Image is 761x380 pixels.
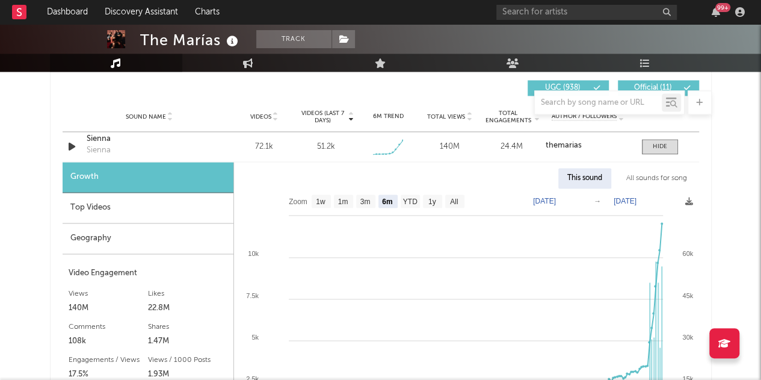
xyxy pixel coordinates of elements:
div: Shares [148,319,227,334]
div: 6M Trend [360,112,416,121]
a: Sienna [87,133,212,145]
div: All sounds for song [617,168,696,188]
div: 51.2k [317,141,335,153]
input: Search for artists [496,5,677,20]
strong: themarias [546,142,582,149]
input: Search by song name or URL [535,98,662,108]
text: → [594,197,601,205]
span: Sound Name [126,113,166,120]
text: 45k [682,291,693,299]
button: 99+ [712,7,720,17]
text: [DATE] [533,197,556,205]
div: 140M [69,301,148,315]
text: All [450,198,458,206]
div: Growth [63,162,233,193]
div: Comments [69,319,148,334]
text: 6m [382,198,392,206]
span: Official ( 11 ) [626,84,681,92]
div: Views / 1000 Posts [148,352,227,367]
text: 30k [682,333,693,340]
div: Geography [63,223,233,254]
text: 60k [682,250,693,257]
div: 1.47M [148,334,227,348]
button: Track [256,30,331,48]
div: 108k [69,334,148,348]
div: 99 + [715,3,730,12]
div: 22.8M [148,301,227,315]
text: [DATE] [614,197,636,205]
text: 3m [360,198,370,206]
a: themarias [546,142,629,150]
div: The Marías [140,30,241,50]
div: 72.1k [236,141,292,153]
span: UGC ( 938 ) [535,84,591,92]
div: 140M [422,141,478,153]
div: Engagements / Views [69,352,148,367]
div: Video Engagement [69,266,227,281]
button: UGC(938) [528,80,609,96]
div: Views [69,286,148,301]
text: 5k [251,333,259,340]
span: Total Views [427,113,465,120]
text: 10k [248,250,259,257]
span: Videos (last 7 days) [298,110,347,124]
text: 1y [428,198,436,206]
div: This sound [558,168,611,188]
span: Total Engagements [484,110,532,124]
text: Zoom [289,198,307,206]
div: Likes [148,286,227,301]
div: Sienna [87,145,111,157]
text: 7.5k [246,291,259,299]
text: YTD [402,198,417,206]
div: Top Videos [63,193,233,223]
span: Videos [250,113,271,120]
button: Official(11) [618,80,699,96]
div: 24.4M [484,141,540,153]
text: 1w [316,198,325,206]
span: Author / Followers [552,113,617,120]
text: 1m [337,198,348,206]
